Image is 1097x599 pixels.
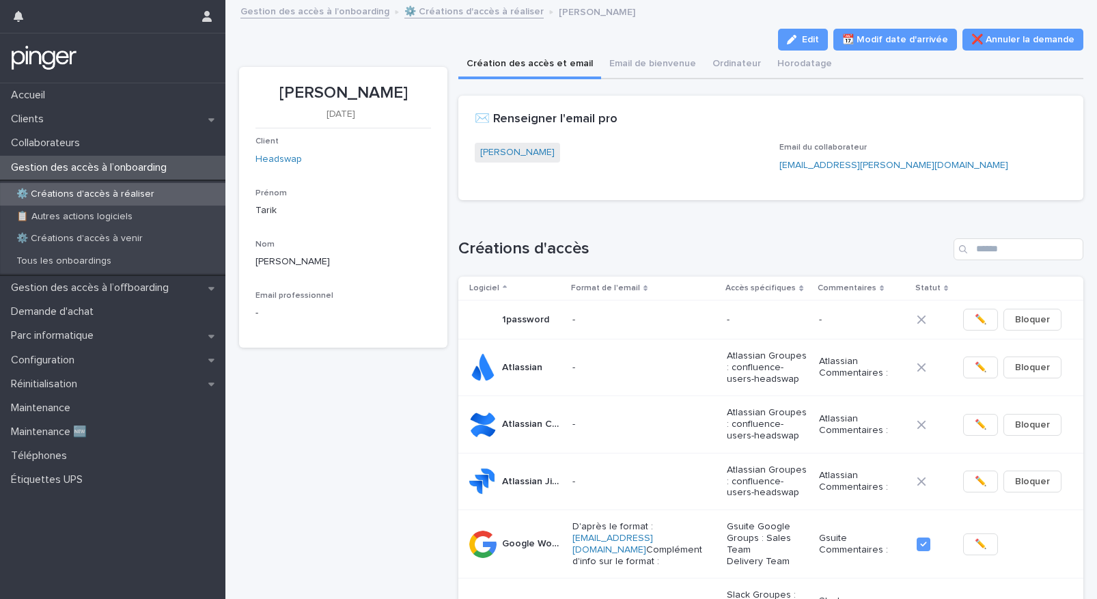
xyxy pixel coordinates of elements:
[502,535,564,550] p: Google Workspace
[975,538,986,551] span: ✏️
[404,3,544,18] a: ⚙️ Créations d'accès à réaliser
[727,464,807,499] p: Atlassian Groupes : confluence-users-headswap
[255,152,302,167] a: Headswap
[475,112,617,127] h2: ✉️ Renseigner l'email pro
[975,475,986,488] span: ✏️
[458,51,601,79] button: Création des accès et email
[601,51,704,79] button: Email de bienvenue
[5,378,88,391] p: Réinitialisation
[255,306,258,320] p: -
[255,109,426,120] p: [DATE]
[5,281,180,294] p: Gestion des accès à l’offboarding
[1003,414,1061,436] button: Bloquer
[727,407,807,441] p: Atlassian Groupes : confluence-users-headswap
[5,255,122,267] p: Tous les onboardings
[559,3,635,18] p: [PERSON_NAME]
[458,510,1083,579] tr: Google WorkspaceGoogle Workspace D'après le format :[EMAIL_ADDRESS][DOMAIN_NAME]Complément d'info...
[819,533,906,556] p: Gsuite Commentaires :
[5,161,178,174] p: Gestion des accès à l’onboarding
[5,449,78,462] p: Téléphones
[255,204,431,218] p: Tarik
[1003,309,1061,331] button: Bloquer
[833,29,957,51] button: 📆 Modif date d'arrivée
[572,362,717,374] p: -
[975,418,986,432] span: ✏️
[915,281,941,296] p: Statut
[458,396,1083,453] tr: Atlassian ConfluenceAtlassian Confluence -Atlassian Groupes : confluence-users-headswapAtlassian ...
[502,311,552,326] p: 1password
[5,233,154,245] p: ⚙️ Créations d'accès à venir
[727,314,807,326] p: -
[769,51,840,79] button: Horodatage
[572,476,717,488] p: -
[5,426,98,438] p: Maintenance 🆕
[255,189,287,197] span: Prénom
[971,33,1074,46] span: ❌ Annuler la demande
[502,359,545,374] p: Atlassian
[255,255,431,269] p: [PERSON_NAME]
[255,240,275,249] span: Nom
[962,29,1083,51] button: ❌ Annuler la demande
[5,211,143,223] p: 📋 Autres actions logiciels
[1003,471,1061,492] button: Bloquer
[778,29,828,51] button: Edit
[5,113,55,126] p: Clients
[819,413,906,436] p: Atlassian Commentaires :
[572,533,653,555] a: [EMAIL_ADDRESS][DOMAIN_NAME]
[458,300,1083,339] tr: 1password1password ---✏️Bloquer
[255,137,279,145] span: Client
[11,44,77,72] img: mTgBEunGTSyRkCgitkcU
[842,33,948,46] span: 📆 Modif date d'arrivée
[727,521,807,567] p: Gsuite Google Groups : Sales Team Delivery Team
[502,416,564,430] p: Atlassian Confluence
[572,314,717,326] p: -
[1015,475,1050,488] span: Bloquer
[1015,361,1050,374] span: Bloquer
[975,313,986,326] span: ✏️
[963,533,998,555] button: ✏️
[480,145,555,160] a: [PERSON_NAME]
[5,402,81,415] p: Maintenance
[802,35,819,44] span: Edit
[5,89,56,102] p: Accueil
[5,137,91,150] p: Collaborateurs
[572,419,717,430] p: -
[819,470,906,493] p: Atlassian Commentaires :
[572,521,717,567] p: D'après le format : Complément d'info sur le format :
[255,292,333,300] span: Email professionnel
[704,51,769,79] button: Ordinateur
[819,314,906,326] p: -
[727,350,807,385] p: Atlassian Groupes : confluence-users-headswap
[963,357,998,378] button: ✏️
[954,238,1083,260] input: Search
[963,309,998,331] button: ✏️
[975,361,986,374] span: ✏️
[963,414,998,436] button: ✏️
[963,471,998,492] button: ✏️
[458,453,1083,510] tr: Atlassian Jira SoftwareAtlassian Jira Software -Atlassian Groupes : confluence-users-headswapAtla...
[1015,313,1050,326] span: Bloquer
[5,305,105,318] p: Demande d'achat
[819,356,906,379] p: Atlassian Commentaires :
[240,3,389,18] a: Gestion des accès à l’onboarding
[5,473,94,486] p: Étiquettes UPS
[502,473,564,488] p: Atlassian Jira Software
[469,281,499,296] p: Logiciel
[818,281,876,296] p: Commentaires
[1003,357,1061,378] button: Bloquer
[779,161,1008,170] a: [EMAIL_ADDRESS][PERSON_NAME][DOMAIN_NAME]
[255,83,431,103] p: [PERSON_NAME]
[5,354,85,367] p: Configuration
[725,281,796,296] p: Accès spécifiques
[571,281,640,296] p: Format de l'email
[458,239,948,259] h1: Créations d'accès
[779,143,867,152] span: Email du collaborateur
[1015,418,1050,432] span: Bloquer
[5,329,105,342] p: Parc informatique
[458,339,1083,395] tr: AtlassianAtlassian -Atlassian Groupes : confluence-users-headswapAtlassian Commentaires :✏️Bloquer
[5,189,165,200] p: ⚙️ Créations d'accès à réaliser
